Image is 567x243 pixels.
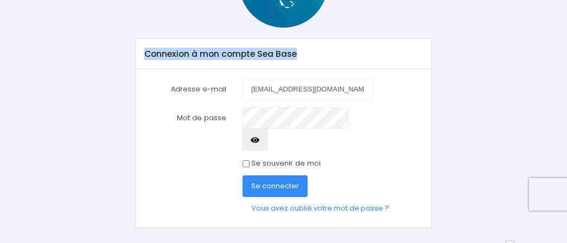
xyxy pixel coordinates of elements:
[136,39,431,69] div: Connexion à mon compte Sea Base
[136,78,234,100] label: Adresse e-mail
[243,197,398,219] a: Vous avez oublié votre mot de passe ?
[136,107,234,151] label: Mot de passe
[251,158,321,169] label: Se souvenir de moi
[251,181,299,191] span: Se connecter
[243,175,308,197] button: Se connecter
